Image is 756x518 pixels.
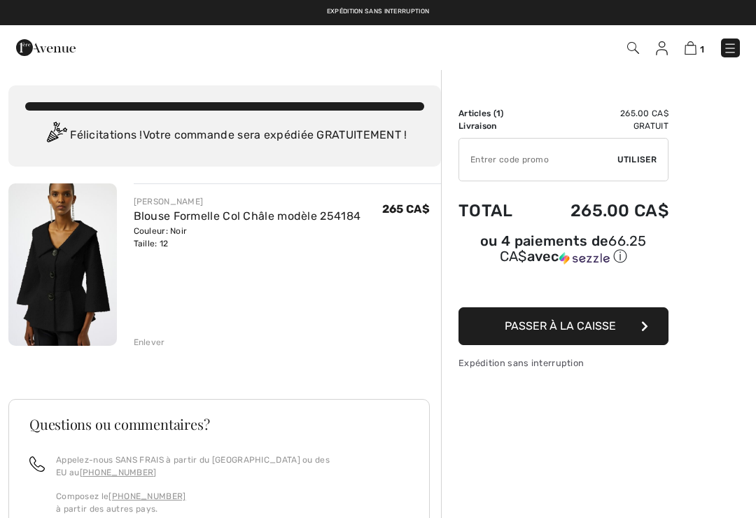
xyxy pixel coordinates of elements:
span: 265 CA$ [382,202,430,216]
a: 1 [685,39,704,56]
h3: Questions ou commentaires? [29,417,409,431]
p: Appelez-nous SANS FRAIS à partir du [GEOGRAPHIC_DATA] ou des EU au [56,454,409,479]
button: Passer à la caisse [458,307,668,345]
p: Composez le à partir des autres pays. [56,490,409,515]
a: [PHONE_NUMBER] [80,468,157,477]
input: Code promo [459,139,617,181]
img: Mes infos [656,41,668,55]
div: [PERSON_NAME] [134,195,361,208]
td: 265.00 CA$ [533,187,668,234]
span: Passer à la caisse [505,319,616,332]
td: Gratuit [533,120,668,132]
img: 1ère Avenue [16,34,76,62]
td: Total [458,187,533,234]
span: 1 [700,44,704,55]
span: 1 [496,108,500,118]
span: Utiliser [617,153,657,166]
div: Félicitations ! Votre commande sera expédiée GRATUITEMENT ! [25,122,424,150]
img: Recherche [627,42,639,54]
div: ou 4 paiements de66.25 CA$avecSezzle Cliquez pour en savoir plus sur Sezzle [458,234,668,271]
td: Livraison [458,120,533,132]
td: 265.00 CA$ [533,107,668,120]
img: Panier d'achat [685,41,696,55]
div: ou 4 paiements de avec [458,234,668,266]
span: 66.25 CA$ [500,232,647,265]
a: 1ère Avenue [16,40,76,53]
img: call [29,456,45,472]
div: Enlever [134,336,165,349]
img: Congratulation2.svg [42,122,70,150]
td: Articles ( ) [458,107,533,120]
div: Expédition sans interruption [458,356,668,370]
img: Menu [723,41,737,55]
img: Sezzle [559,252,610,265]
a: [PHONE_NUMBER] [108,491,185,501]
div: Couleur: Noir Taille: 12 [134,225,361,250]
img: Blouse Formelle Col Châle modèle 254184 [8,183,117,346]
iframe: PayPal-paypal [458,271,668,302]
a: Blouse Formelle Col Châle modèle 254184 [134,209,361,223]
